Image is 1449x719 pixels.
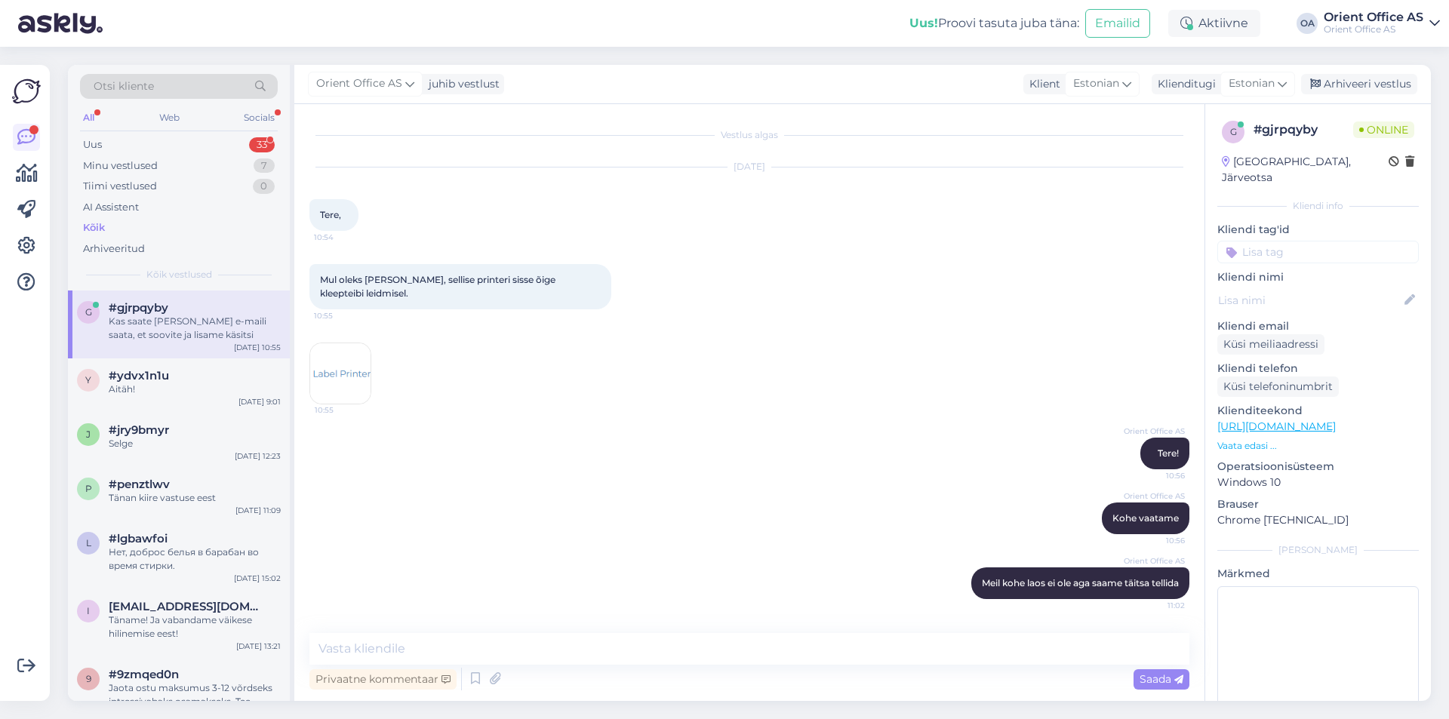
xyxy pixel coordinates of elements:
[1217,512,1419,528] p: Chrome [TECHNICAL_ID]
[109,532,168,545] span: #lgbawfoi
[234,573,281,584] div: [DATE] 15:02
[86,673,91,684] span: 9
[235,505,281,516] div: [DATE] 11:09
[1128,600,1185,611] span: 11:02
[1324,11,1423,23] div: Orient Office AS
[1140,672,1183,686] span: Saada
[80,108,97,128] div: All
[309,669,457,690] div: Privaatne kommentaar
[1229,75,1275,92] span: Estonian
[1217,543,1419,557] div: [PERSON_NAME]
[109,315,281,342] div: Kas saate [PERSON_NAME] e-maili saata, et soovite ja lisame käsitsi
[1217,419,1336,433] a: [URL][DOMAIN_NAME]
[1217,334,1324,355] div: Küsi meiliaadressi
[83,137,102,152] div: Uus
[1158,447,1179,459] span: Tere!
[1217,199,1419,213] div: Kliendi info
[83,200,139,215] div: AI Assistent
[253,179,275,194] div: 0
[1218,292,1401,309] input: Lisa nimi
[1217,439,1419,453] p: Vaata edasi ...
[249,137,275,152] div: 33
[238,396,281,407] div: [DATE] 9:01
[1217,361,1419,376] p: Kliendi telefon
[85,306,92,318] span: g
[423,76,500,92] div: juhib vestlust
[1217,269,1419,285] p: Kliendi nimi
[1297,13,1318,34] div: OA
[156,108,183,128] div: Web
[1112,512,1179,524] span: Kohe vaatame
[1254,121,1353,139] div: # gjrpqyby
[1324,11,1440,35] a: Orient Office ASOrient Office AS
[1217,403,1419,419] p: Klienditeekond
[316,75,402,92] span: Orient Office AS
[109,478,170,491] span: #penztlwv
[1124,426,1185,437] span: Orient Office AS
[909,14,1079,32] div: Proovi tasuta juba täna:
[254,158,275,174] div: 7
[310,343,371,404] img: Attachment
[320,209,341,220] span: Tere,
[1324,23,1423,35] div: Orient Office AS
[309,128,1189,142] div: Vestlus algas
[86,429,91,440] span: j
[1168,10,1260,37] div: Aktiivne
[1217,241,1419,263] input: Lisa tag
[1023,76,1060,92] div: Klient
[1217,496,1419,512] p: Brauser
[94,78,154,94] span: Otsi kliente
[109,437,281,450] div: Selge
[241,108,278,128] div: Socials
[109,383,281,396] div: Aitäh!
[109,668,179,681] span: #9zmqed0n
[1124,555,1185,567] span: Orient Office AS
[1085,9,1150,38] button: Emailid
[109,423,169,437] span: #jry9bmyr
[314,310,371,321] span: 10:55
[1128,535,1185,546] span: 10:56
[109,545,281,573] div: Нет, доброс белья в барабан во время стирки.
[982,577,1179,588] span: Meil kohe laos ei ole aga saame täitsa tellida
[83,179,157,194] div: Tiimi vestlused
[85,483,92,494] span: p
[1217,318,1419,334] p: Kliendi email
[1222,154,1389,186] div: [GEOGRAPHIC_DATA], Järveotsa
[1217,376,1339,397] div: Küsi telefoninumbrit
[1152,76,1216,92] div: Klienditugi
[109,491,281,505] div: Tänan kiire vastuse eest
[109,600,266,613] span: iljinaa@bk.ru
[320,274,558,299] span: Mul oleks [PERSON_NAME], sellise printeri sisse õige kleepteibi leidmisel.
[236,641,281,652] div: [DATE] 13:21
[1301,74,1417,94] div: Arhiveeri vestlus
[1124,490,1185,502] span: Orient Office AS
[315,404,371,416] span: 10:55
[85,374,91,386] span: y
[12,77,41,106] img: Askly Logo
[314,232,371,243] span: 10:54
[109,301,168,315] span: #gjrpqyby
[234,342,281,353] div: [DATE] 10:55
[235,450,281,462] div: [DATE] 12:23
[909,16,938,30] b: Uus!
[83,220,105,235] div: Kõik
[1353,121,1414,138] span: Online
[83,158,158,174] div: Minu vestlused
[109,369,169,383] span: #ydvx1n1u
[1128,470,1185,481] span: 10:56
[1217,475,1419,490] p: Windows 10
[309,160,1189,174] div: [DATE]
[1073,75,1119,92] span: Estonian
[1217,222,1419,238] p: Kliendi tag'id
[1217,459,1419,475] p: Operatsioonisüsteem
[87,605,90,616] span: i
[109,681,281,708] div: Jaota ostu maksumus 3-12 võrdseks intressivabaks osamakseks. Tee esimene makse järgmisel kuul ja ...
[1230,126,1237,137] span: g
[109,613,281,641] div: Täname! Ja vabandame väikese hilinemise eest!
[1217,566,1419,582] p: Märkmed
[146,268,212,281] span: Kõik vestlused
[86,537,91,548] span: l
[83,241,145,257] div: Arhiveeritud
